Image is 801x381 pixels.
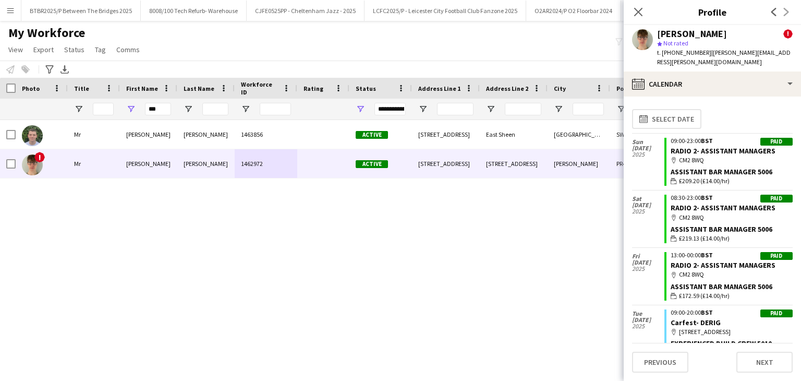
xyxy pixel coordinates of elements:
[671,318,721,327] a: Carfest- DERIG
[43,63,56,76] app-action-btn: Advanced filters
[177,120,235,149] div: [PERSON_NAME]
[671,260,775,270] a: RADIO 2- ASSISTANT MANAGERS
[60,43,89,56] a: Status
[437,103,474,115] input: Address Line 1 Filter Input
[91,43,110,56] a: Tag
[21,1,141,21] button: BTBR2025/P Between The Bridges 2025
[610,120,673,149] div: SW14 8DX
[663,39,688,47] span: Not rated
[235,149,297,178] div: 1462972
[736,352,793,373] button: Next
[671,327,793,337] div: [STREET_ADDRESS]
[8,25,85,41] span: My Workforce
[235,120,297,149] div: 1463856
[671,167,793,176] div: Assistant Bar Manager 5006
[701,194,713,201] span: BST
[657,49,711,56] span: t. [PHONE_NUMBER]
[671,282,793,291] div: Assistant Bar Manager 5006
[783,29,793,39] span: !
[356,131,388,139] span: Active
[671,270,793,279] div: CM2 8WQ
[112,43,144,56] a: Comms
[68,120,120,149] div: Mr
[671,339,793,348] div: Experienced Build Crew 5010
[304,85,323,92] span: Rating
[184,85,214,92] span: Last Name
[141,1,247,21] button: 8008/100 Tech Refurb- Warehouse
[356,104,365,114] button: Open Filter Menu
[632,317,664,323] span: [DATE]
[679,291,730,301] span: £172.59 (£14.00/hr)
[701,137,713,145] span: BST
[480,120,548,149] div: East Sheen
[657,49,791,66] span: | [PERSON_NAME][EMAIL_ADDRESS][PERSON_NAME][DOMAIN_NAME]
[671,309,793,316] div: 09:00-20:00
[74,104,83,114] button: Open Filter Menu
[760,309,793,317] div: Paid
[632,139,664,145] span: Sun
[126,85,158,92] span: First Name
[624,72,801,97] div: Calendar
[29,43,58,56] a: Export
[671,156,793,165] div: CM2 8WQ
[34,152,45,162] span: !
[116,45,140,54] span: Comms
[671,203,775,212] a: RADIO 2- ASSISTANT MANAGERS
[616,85,646,92] span: Post Code
[632,196,664,202] span: Sat
[356,85,376,92] span: Status
[679,234,730,243] span: £219.13 (£14.00/hr)
[418,85,460,92] span: Address Line 1
[632,202,664,208] span: [DATE]
[701,308,713,316] span: BST
[177,149,235,178] div: [PERSON_NAME]
[4,43,27,56] a: View
[632,208,664,215] span: 2025
[671,138,793,144] div: 09:00-23:00
[95,45,106,54] span: Tag
[760,195,793,203] div: Paid
[74,85,89,92] span: Title
[554,104,563,114] button: Open Filter Menu
[260,103,291,115] input: Workforce ID Filter Input
[120,120,177,149] div: [PERSON_NAME]
[573,103,604,115] input: City Filter Input
[632,151,664,158] span: 2025
[671,195,793,201] div: 08:30-23:00
[68,149,120,178] div: Mr
[64,45,84,54] span: Status
[8,45,23,54] span: View
[632,145,664,151] span: [DATE]
[184,104,193,114] button: Open Filter Menu
[632,266,664,272] span: 2025
[632,323,664,329] span: 2025
[624,5,801,19] h3: Profile
[145,103,171,115] input: First Name Filter Input
[247,1,365,21] button: CJFE0525PP - Cheltenham Jazz - 2025
[671,146,775,156] a: RADIO 2- ASSISTANT MANAGERS
[486,104,495,114] button: Open Filter Menu
[120,149,177,178] div: [PERSON_NAME]
[632,352,688,373] button: Previous
[202,103,228,115] input: Last Name Filter Input
[632,253,664,259] span: Fri
[679,176,730,186] span: £209.20 (£14.00/hr)
[418,104,428,114] button: Open Filter Menu
[412,149,480,178] div: [STREET_ADDRESS]
[671,213,793,222] div: CM2 8WQ
[671,252,793,258] div: 13:00-00:00
[356,160,388,168] span: Active
[548,149,610,178] div: [PERSON_NAME]
[22,154,43,175] img: Ned Sowden
[365,1,526,21] button: LCFC2025/P - Leicester City Football Club Fanzone 2025
[621,1,717,21] button: O2AR2025/P O2 Floor Bar FY26
[632,109,701,129] button: Select date
[505,103,541,115] input: Address Line 2 Filter Input
[657,29,727,39] div: [PERSON_NAME]
[632,311,664,317] span: Tue
[760,252,793,260] div: Paid
[554,85,566,92] span: City
[486,85,528,92] span: Address Line 2
[760,138,793,146] div: Paid
[701,251,713,259] span: BST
